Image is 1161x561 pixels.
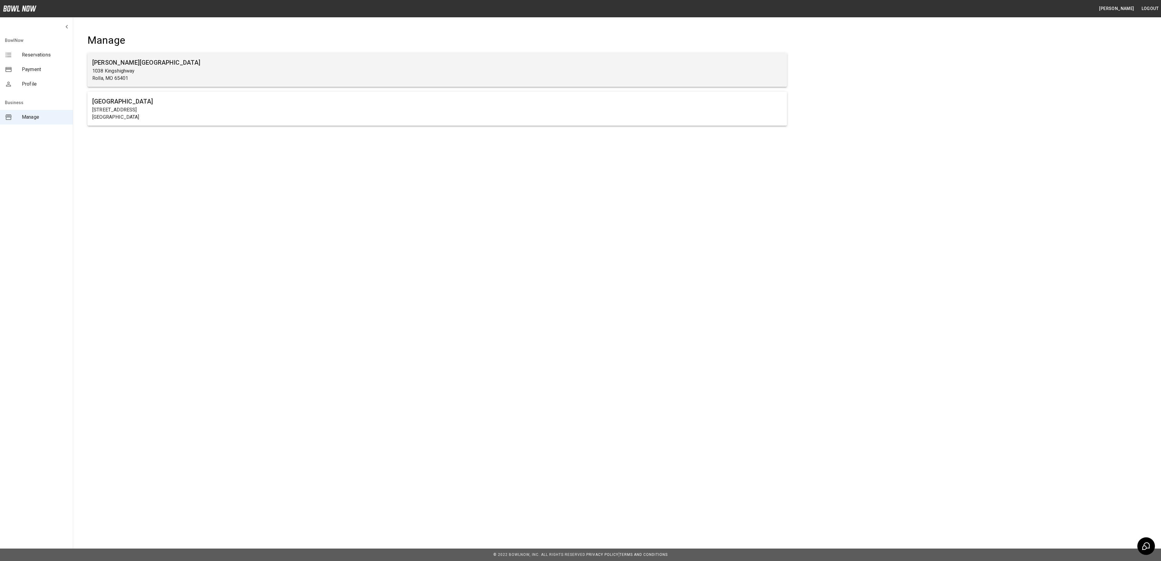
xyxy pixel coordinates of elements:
[92,97,782,106] h6: [GEOGRAPHIC_DATA]
[92,67,782,75] p: 1038 Kingshighway
[92,58,782,67] h6: [PERSON_NAME][GEOGRAPHIC_DATA]
[1139,3,1161,14] button: Logout
[92,106,782,114] p: [STREET_ADDRESS]
[22,80,68,88] span: Profile
[586,552,618,557] a: Privacy Policy
[92,114,782,121] p: [GEOGRAPHIC_DATA]
[87,34,787,47] h4: Manage
[3,5,36,12] img: logo
[22,51,68,59] span: Reservations
[92,75,782,82] p: Rolla, MO 65401
[493,552,586,557] span: © 2022 BowlNow, Inc. All Rights Reserved.
[22,66,68,73] span: Payment
[619,552,668,557] a: Terms and Conditions
[1097,3,1136,14] button: [PERSON_NAME]
[22,114,68,121] span: Manage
